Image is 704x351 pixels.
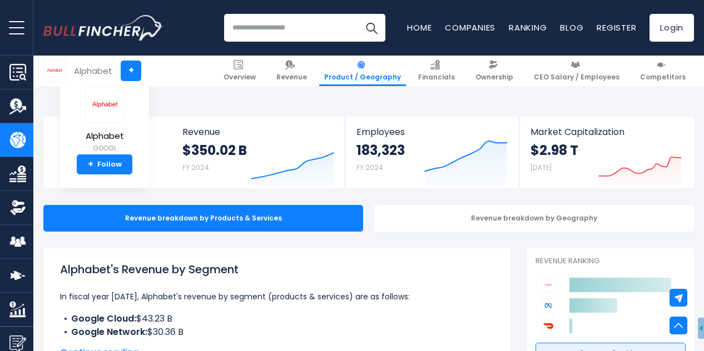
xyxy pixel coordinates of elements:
[85,132,124,141] span: Alphabet
[356,163,383,172] small: FY 2024
[319,56,406,86] a: Product / Geography
[418,73,455,82] span: Financials
[541,319,556,333] img: DoorDash competitors logo
[534,73,619,82] span: CEO Salary / Employees
[536,257,686,266] p: Revenue Ranking
[85,143,124,153] small: GOOGL
[271,56,312,86] a: Revenue
[413,56,460,86] a: Financials
[519,117,693,188] a: Market Capitalization $2.98 T [DATE]
[358,14,385,42] button: Search
[71,312,136,325] b: Google Cloud:
[541,278,556,292] img: Alphabet competitors logo
[60,261,494,278] h1: Alphabet's Revenue by Segment
[324,73,401,82] span: Product / Geography
[529,56,624,86] a: CEO Salary / Employees
[71,325,147,338] b: Google Network:
[43,205,363,232] div: Revenue breakdown by Products & Services
[43,15,163,41] a: Go to homepage
[597,22,636,33] a: Register
[182,142,247,159] strong: $350.02 B
[345,117,518,188] a: Employees 183,323 FY 2024
[60,325,494,339] li: $30.36 B
[182,163,209,172] small: FY 2024
[219,56,261,86] a: Overview
[374,205,694,232] div: Revenue breakdown by Geography
[531,163,552,172] small: [DATE]
[640,73,686,82] span: Competitors
[9,199,26,216] img: Ownership
[541,298,556,313] img: Meta Platforms competitors logo
[121,61,141,81] a: +
[560,22,583,33] a: Blog
[445,22,495,33] a: Companies
[531,127,682,137] span: Market Capitalization
[60,312,494,325] li: $43.23 B
[635,56,691,86] a: Competitors
[276,73,307,82] span: Revenue
[88,159,93,169] strong: +
[85,86,124,123] img: GOOGL logo
[356,127,507,137] span: Employees
[356,142,405,159] strong: 183,323
[475,73,513,82] span: Ownership
[74,64,112,77] div: Alphabet
[470,56,518,86] a: Ownership
[60,290,494,303] p: In fiscal year [DATE], Alphabet's revenue by segment (products & services) are as follows:
[407,22,432,33] a: Home
[77,154,132,174] a: +Follow
[171,117,345,188] a: Revenue $350.02 B FY 2024
[650,14,694,42] a: Login
[224,73,256,82] span: Overview
[44,60,65,81] img: GOOGL logo
[509,22,547,33] a: Ranking
[182,127,334,137] span: Revenue
[85,86,125,155] a: Alphabet GOOGL
[531,142,578,159] strong: $2.98 T
[43,15,163,41] img: Bullfincher logo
